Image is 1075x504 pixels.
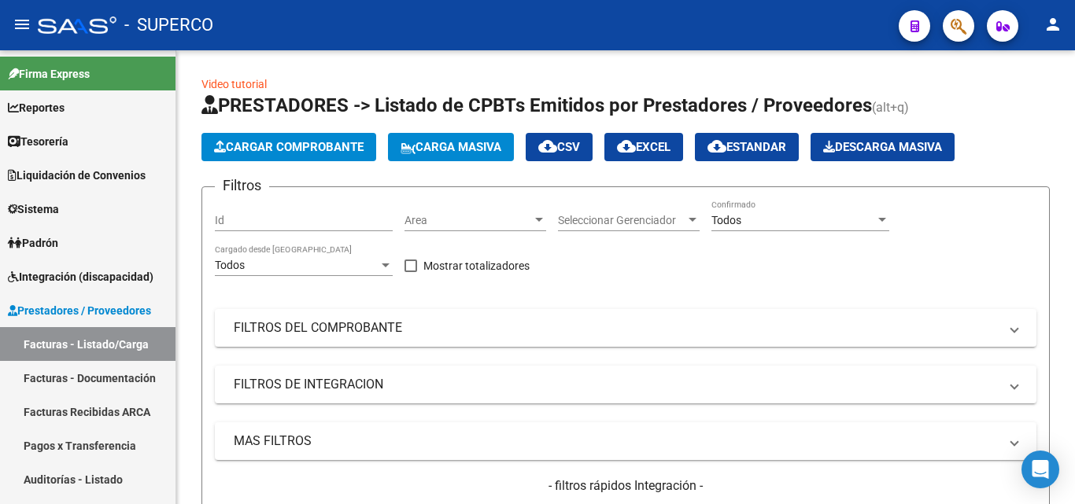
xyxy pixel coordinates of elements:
mat-expansion-panel-header: FILTROS DEL COMPROBANTE [215,309,1036,347]
mat-icon: person [1044,15,1062,34]
span: Liquidación de Convenios [8,167,146,184]
span: Descarga Masiva [823,140,942,154]
span: Sistema [8,200,59,218]
button: EXCEL [604,133,683,161]
span: - SUPERCO [124,8,213,42]
mat-icon: cloud_download [538,137,557,156]
button: Cargar Comprobante [201,133,376,161]
span: Firma Express [8,65,90,83]
span: Todos [215,259,245,271]
button: CSV [526,133,593,161]
span: Mostrar totalizadores [423,256,530,275]
mat-panel-title: MAS FILTROS [234,432,999,450]
mat-icon: cloud_download [617,137,636,156]
button: Estandar [695,133,799,161]
mat-panel-title: FILTROS DEL COMPROBANTE [234,319,999,337]
span: Seleccionar Gerenciador [558,214,685,227]
span: Padrón [8,234,58,252]
mat-panel-title: FILTROS DE INTEGRACION [234,376,999,393]
mat-expansion-panel-header: MAS FILTROS [215,422,1036,460]
mat-icon: menu [13,15,31,34]
span: EXCEL [617,140,670,154]
span: Todos [711,214,741,226]
span: Prestadores / Proveedores [8,302,151,319]
h4: - filtros rápidos Integración - [215,477,1036,495]
span: (alt+q) [872,100,909,115]
span: Tesorería [8,133,68,150]
mat-expansion-panel-header: FILTROS DE INTEGRACION [215,366,1036,403]
mat-icon: cloud_download [707,137,726,156]
span: Estandar [707,140,786,154]
span: Cargar Comprobante [214,140,364,154]
button: Descarga Masiva [811,133,955,161]
span: Integración (discapacidad) [8,268,153,285]
h3: Filtros [215,175,269,197]
div: Open Intercom Messenger [1021,451,1059,488]
app-download-masive: Descarga masiva de comprobantes (adjuntos) [811,133,955,161]
span: Carga Masiva [401,140,501,154]
a: Video tutorial [201,78,267,90]
span: Area [405,214,532,227]
span: PRESTADORES -> Listado de CPBTs Emitidos por Prestadores / Proveedores [201,94,872,116]
button: Carga Masiva [388,133,514,161]
span: Reportes [8,99,65,116]
span: CSV [538,140,580,154]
